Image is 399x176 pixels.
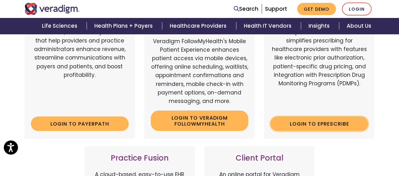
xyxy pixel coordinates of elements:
a: Insights [301,18,339,34]
a: Search [234,5,258,13]
a: Healthcare Providers [162,18,236,34]
a: Life Sciences [34,18,87,34]
p: Veradigm FollowMyHealth's Mobile Patient Experience enhances patient access via mobile devices, o... [151,37,249,106]
a: Login [342,3,372,15]
h3: Practice Fusion [91,154,189,163]
a: Login to ePrescribe [270,116,368,131]
a: Login to Payerpath [31,116,129,131]
h3: Client Portal [211,154,308,163]
a: Health IT Vendors [236,18,301,34]
img: Veradigm logo [25,3,80,15]
a: About Us [339,18,379,34]
a: Login to Veradigm FollowMyHealth [151,111,249,131]
a: Support [265,5,287,13]
p: Web-based, user-friendly solutions that help providers and practice administrators enhance revenu... [31,28,129,111]
a: Get Demo [297,3,336,15]
iframe: Drift Chat Widget [278,131,391,168]
a: Health Plans + Payers [87,18,162,34]
p: A comprehensive solution that simplifies prescribing for healthcare providers with features like ... [270,28,368,111]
